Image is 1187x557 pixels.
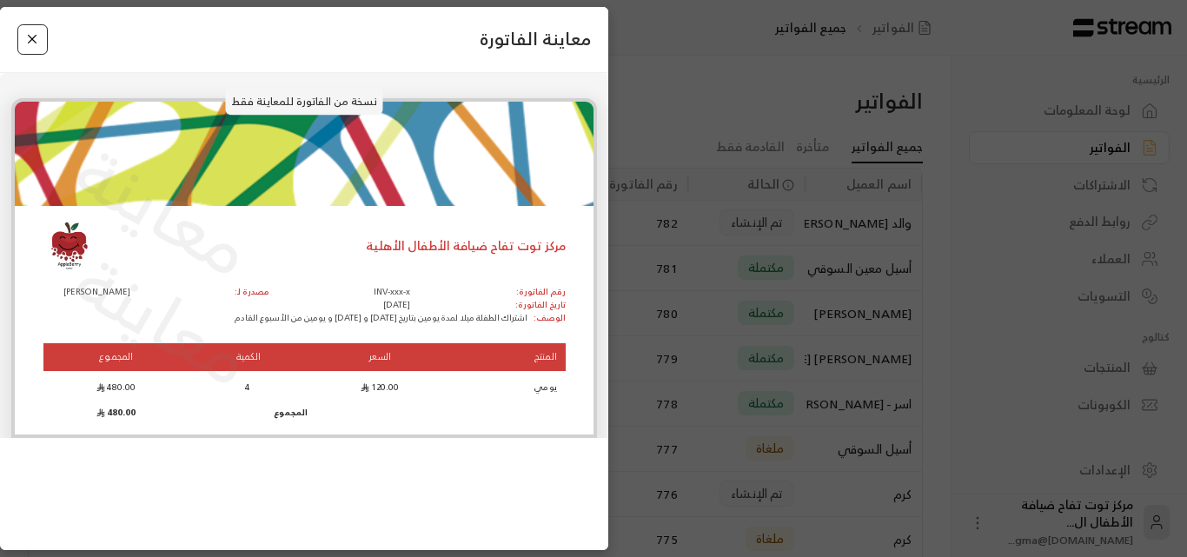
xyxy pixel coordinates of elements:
[57,118,271,302] p: معاينة
[366,237,566,255] p: مركز توت تفاح ضيافة الأطفال الأهلية
[226,87,383,115] p: نسخة من الفاتورة للمعاينة فقط
[15,102,593,206] img: apple-berry-header.png
[452,373,565,401] td: يومي
[308,343,452,372] th: السعر
[43,341,566,423] table: Products
[515,286,566,299] p: رقم الفاتورة:
[240,381,257,394] span: 4
[189,404,308,421] td: المجموع
[374,299,410,312] p: [DATE]
[17,24,48,55] button: Close
[229,312,534,325] p: اشتراك الطفلة ميلا لمدة يومين بتاريخ [DATE] و [DATE] و يومين من الأسبوع القادم
[235,286,269,299] p: مصدرة لـ:
[57,229,271,412] p: معاينة
[534,312,566,325] p: الوصف:
[43,404,189,421] td: 480.00
[43,220,96,272] img: Logo
[452,343,565,372] th: المنتج
[43,286,130,299] p: [PERSON_NAME]
[515,299,566,312] p: تاريخ الفاتورة:
[308,373,452,401] td: 120.00
[43,343,189,372] th: المجموع
[480,26,591,52] span: معاينة الفاتورة
[374,286,410,299] p: INV-xxx-x
[43,373,189,401] td: 480.00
